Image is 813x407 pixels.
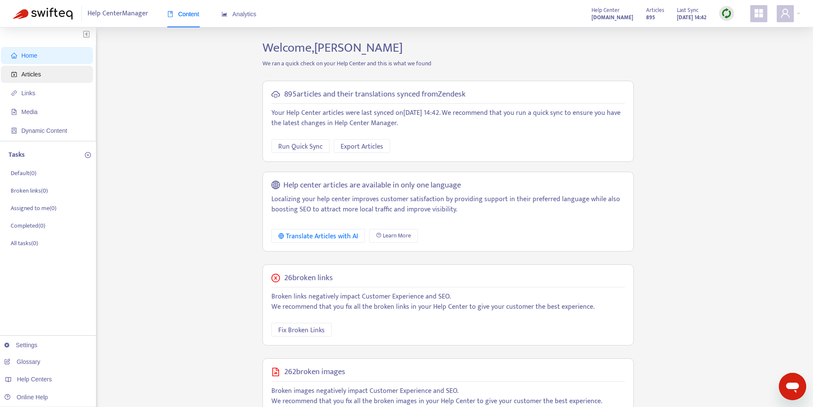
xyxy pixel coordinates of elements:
[11,204,56,213] p: Assigned to me ( 0 )
[11,239,38,248] p: All tasks ( 0 )
[21,127,67,134] span: Dynamic Content
[4,394,48,401] a: Online Help
[271,323,332,337] button: Fix Broken Links
[271,274,280,282] span: close-circle
[85,152,91,158] span: plus-circle
[11,71,17,77] span: account-book
[383,231,411,240] span: Learn More
[271,229,365,243] button: Translate Articles with AI
[11,90,17,96] span: link
[21,71,41,78] span: Articles
[21,108,38,115] span: Media
[271,108,625,129] p: Your Help Center articles were last synced on [DATE] 14:42 . We recommend that you run a quick sy...
[21,90,35,97] span: Links
[754,8,764,18] span: appstore
[284,273,333,283] h5: 26 broken links
[221,11,256,18] span: Analytics
[341,141,383,152] span: Export Articles
[677,13,706,22] strong: [DATE] 14:42
[167,11,199,18] span: Content
[278,325,325,336] span: Fix Broken Links
[271,139,329,153] button: Run Quick Sync
[677,6,699,15] span: Last Sync
[592,12,633,22] a: [DOMAIN_NAME]
[11,53,17,59] span: home
[13,8,73,20] img: Swifteq
[592,6,620,15] span: Help Center
[334,139,390,153] button: Export Articles
[11,169,36,178] p: Default ( 0 )
[721,8,732,19] img: sync.dc5367851b00ba804db3.png
[271,181,280,190] span: global
[4,358,40,365] a: Glossary
[271,386,625,407] p: Broken images negatively impact Customer Experience and SEO. We recommend that you fix all the br...
[369,229,418,243] a: Learn More
[167,11,173,17] span: book
[646,13,655,22] strong: 895
[262,37,403,59] span: Welcome, [PERSON_NAME]
[284,367,345,377] h5: 262 broken images
[256,59,640,68] p: We ran a quick check on your Help Center and this is what we found
[284,90,466,100] h5: 895 articles and their translations synced from Zendesk
[779,373,806,400] iframe: Button to launch messaging window
[271,194,625,215] p: Localizing your help center improves customer satisfaction by providing support in their preferre...
[278,141,323,152] span: Run Quick Sync
[283,181,461,190] h5: Help center articles are available in only one language
[221,11,227,17] span: area-chart
[87,6,148,22] span: Help Center Manager
[11,221,45,230] p: Completed ( 0 )
[17,376,52,383] span: Help Centers
[11,128,17,134] span: container
[780,8,790,18] span: user
[271,292,625,312] p: Broken links negatively impact Customer Experience and SEO. We recommend that you fix all the bro...
[4,342,38,348] a: Settings
[646,6,664,15] span: Articles
[9,150,25,160] p: Tasks
[278,231,358,242] div: Translate Articles with AI
[11,109,17,115] span: file-image
[11,186,48,195] p: Broken links ( 0 )
[271,90,280,99] span: cloud-sync
[21,52,37,59] span: Home
[271,368,280,376] span: file-image
[592,13,633,22] strong: [DOMAIN_NAME]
